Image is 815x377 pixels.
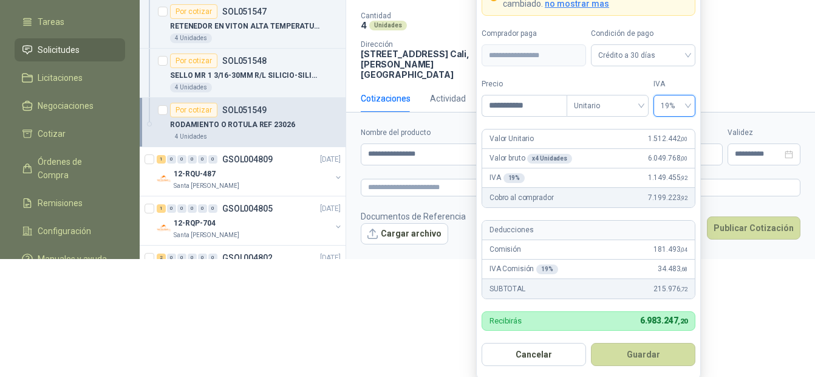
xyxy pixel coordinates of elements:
p: [DATE] [320,252,341,264]
div: Cotizaciones [361,92,411,105]
p: [DATE] [320,203,341,215]
p: IVA Comisión [489,263,558,275]
div: 19 % [536,265,558,274]
span: Unitario [574,97,641,115]
p: IVA [489,172,525,184]
a: Licitaciones [15,66,125,89]
p: [STREET_ADDRESS] Cali , [PERSON_NAME][GEOGRAPHIC_DATA] [361,49,489,80]
a: 2 0 0 0 0 0 GSOL004802[DATE] [157,251,343,289]
div: 0 [188,155,197,164]
p: Comisión [489,244,521,255]
div: 0 [198,155,207,164]
div: 0 [188,204,197,213]
a: Por cotizarSOL051549RODAMIENTO O ROTULA REF 230264 Unidades [140,98,346,147]
p: SOL051549 [222,106,267,114]
p: GSOL004809 [222,155,273,164]
span: ,00 [680,155,687,162]
p: Valor Unitario [489,133,534,145]
span: ,04 [680,246,687,253]
p: Santa [PERSON_NAME] [174,230,239,240]
span: Tareas [38,15,64,29]
img: Company Logo [157,221,171,235]
div: 0 [198,254,207,262]
p: 4 [361,20,367,30]
p: Deducciones [489,224,533,236]
label: Condición de pago [591,28,695,40]
p: GSOL004805 [222,204,273,213]
span: 215.976 [653,283,687,295]
p: RETENEDOR EN VITON ALTA TEMPERATURA [170,21,321,32]
p: 12-RQU-487 [174,168,216,180]
span: ,72 [680,286,687,292]
a: Configuración [15,220,125,243]
a: Negociaciones [15,94,125,117]
p: Recibirás [489,317,522,325]
span: Remisiones [38,196,83,210]
p: SOL051547 [222,7,267,16]
div: 0 [177,204,186,213]
div: Por cotizar [170,54,217,68]
span: 7.199.223 [648,192,687,204]
span: ,68 [680,266,687,272]
div: 2 [157,254,166,262]
span: ,92 [680,195,687,201]
p: [DATE] [320,154,341,165]
div: Por cotizar [170,103,217,117]
div: 4 Unidades [170,83,212,92]
div: 0 [177,155,186,164]
span: ,92 [680,175,687,181]
div: 0 [198,204,207,213]
span: Licitaciones [38,71,83,85]
span: Solicitudes [38,43,80,57]
span: 1.512.442 [648,133,687,145]
p: SOL051548 [222,57,267,65]
div: 1 [157,204,166,213]
div: 0 [188,254,197,262]
div: 0 [208,155,217,164]
span: 6.983.247 [640,316,687,325]
span: ,00 [680,136,687,142]
p: Cobro al comprador [489,192,553,204]
p: RODAMIENTO O ROTULA REF 23026 [170,119,295,131]
div: 4 Unidades [170,33,212,43]
a: 1 0 0 0 0 0 GSOL004805[DATE] Company Logo12-RQP-704Santa [PERSON_NAME] [157,201,343,240]
img: Company Logo [157,171,171,186]
a: Manuales y ayuda [15,247,125,271]
label: Nombre del producto [361,127,553,139]
span: Órdenes de Compra [38,155,114,182]
button: Cargar archivo [361,223,448,245]
div: 0 [167,155,176,164]
span: Manuales y ayuda [38,252,107,266]
button: Publicar Cotización [707,216,800,240]
div: 0 [167,254,176,262]
p: Santa [PERSON_NAME] [174,181,239,191]
span: 19% [661,97,688,115]
p: Dirección [361,40,489,49]
span: 6.049.768 [648,153,687,164]
button: Cancelar [482,343,586,366]
div: 0 [208,204,217,213]
span: Crédito a 30 días [598,46,688,64]
span: 181.493 [653,244,687,255]
span: ,20 [678,317,687,325]
a: Remisiones [15,192,125,215]
div: Actividad [430,92,466,105]
div: 1 [157,155,166,164]
a: Tareas [15,10,125,33]
p: Documentos de Referencia [361,210,466,223]
a: 1 0 0 0 0 0 GSOL004809[DATE] Company Logo12-RQU-487Santa [PERSON_NAME] [157,152,343,191]
a: Cotizar [15,122,125,145]
div: Por cotizar [170,4,217,19]
label: Precio [482,78,567,90]
span: Negociaciones [38,99,94,112]
div: Unidades [369,21,407,30]
label: IVA [653,78,695,90]
label: Validez [728,127,800,139]
div: 19 % [503,173,525,183]
span: Cotizar [38,127,66,140]
p: 12-RQP-704 [174,218,216,229]
a: Solicitudes [15,38,125,61]
p: Cantidad [361,12,514,20]
a: Órdenes de Compra [15,150,125,187]
p: SELLO MR 1 3/16-30MM R/L SILICIO-SILICIO [170,70,321,81]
